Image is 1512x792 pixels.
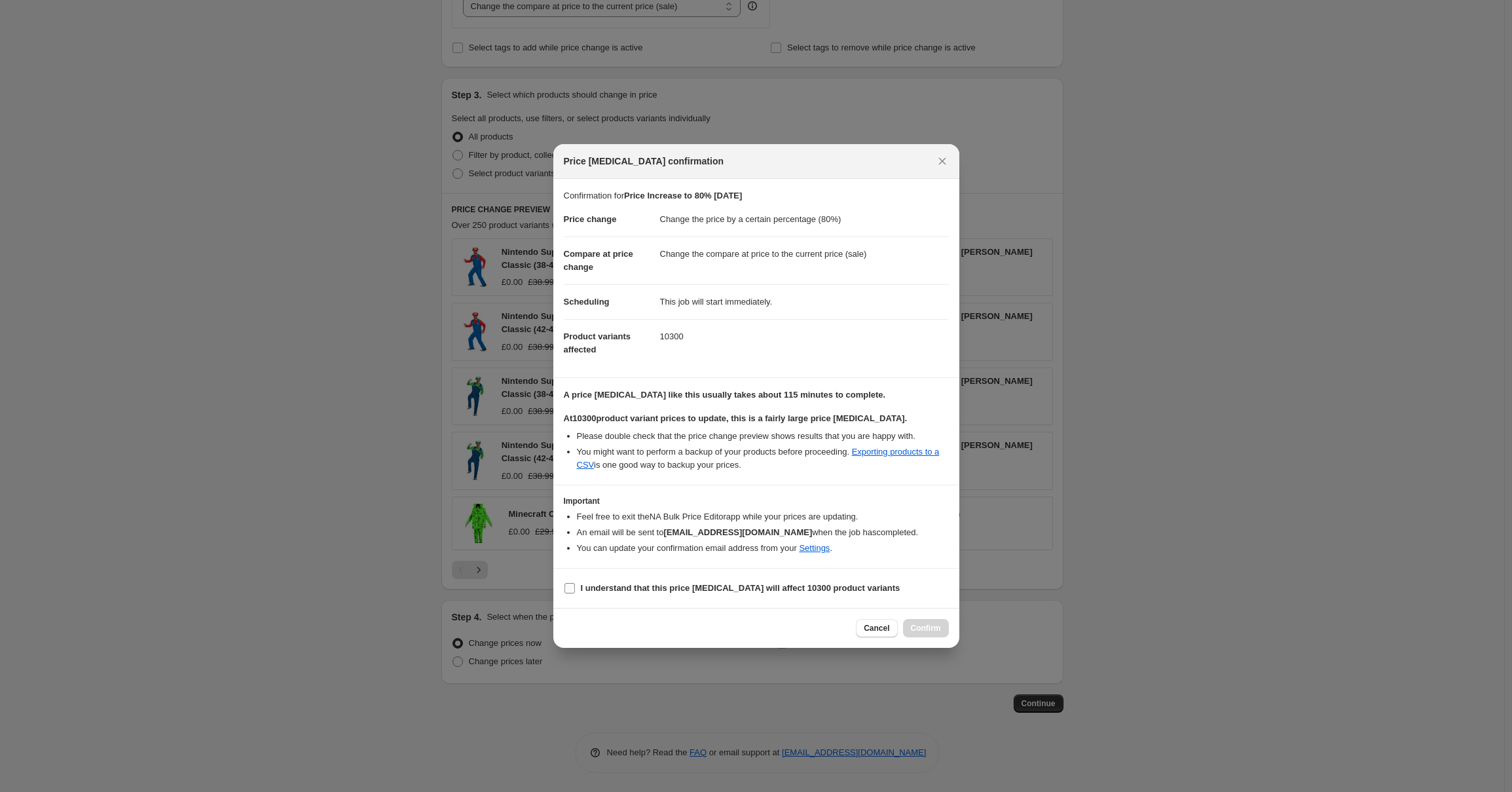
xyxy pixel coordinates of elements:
[660,319,949,354] dd: 10300
[933,152,951,170] button: Close
[577,510,949,523] li: Feel free to exit the NA Bulk Price Editor app while your prices are updating.
[624,191,742,200] b: Price Increase to 80% [DATE]
[564,413,908,423] b: At 10300 product variant prices to update, this is a fairly large price [MEDICAL_DATA].
[856,619,897,637] button: Cancel
[799,543,830,553] a: Settings
[564,155,724,168] span: Price [MEDICAL_DATA] confirmation
[581,583,900,593] b: I understand that this price [MEDICAL_DATA] will affect 10300 product variants
[577,430,949,443] li: Please double check that the price change preview shows results that you are happy with.
[660,236,949,271] dd: Change the compare at price to the current price (sale)
[577,447,940,470] a: Exporting products to a CSV
[564,390,886,400] b: A price [MEDICAL_DATA] like this usually takes about 115 minutes to complete.
[564,189,949,202] p: Confirmation for
[564,214,617,224] span: Price change
[564,297,610,307] span: Scheduling
[577,542,949,555] li: You can update your confirmation email address from your .
[864,623,889,633] span: Cancel
[577,445,949,472] li: You might want to perform a backup of your products before proceeding. is one good way to backup ...
[660,202,949,236] dd: Change the price by a certain percentage (80%)
[663,527,812,537] b: [EMAIL_ADDRESS][DOMAIN_NAME]
[577,526,949,539] li: An email will be sent to when the job has completed .
[660,284,949,319] dd: This job will start immediately.
[564,496,949,506] h3: Important
[564,249,633,272] span: Compare at price change
[564,331,631,354] span: Product variants affected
